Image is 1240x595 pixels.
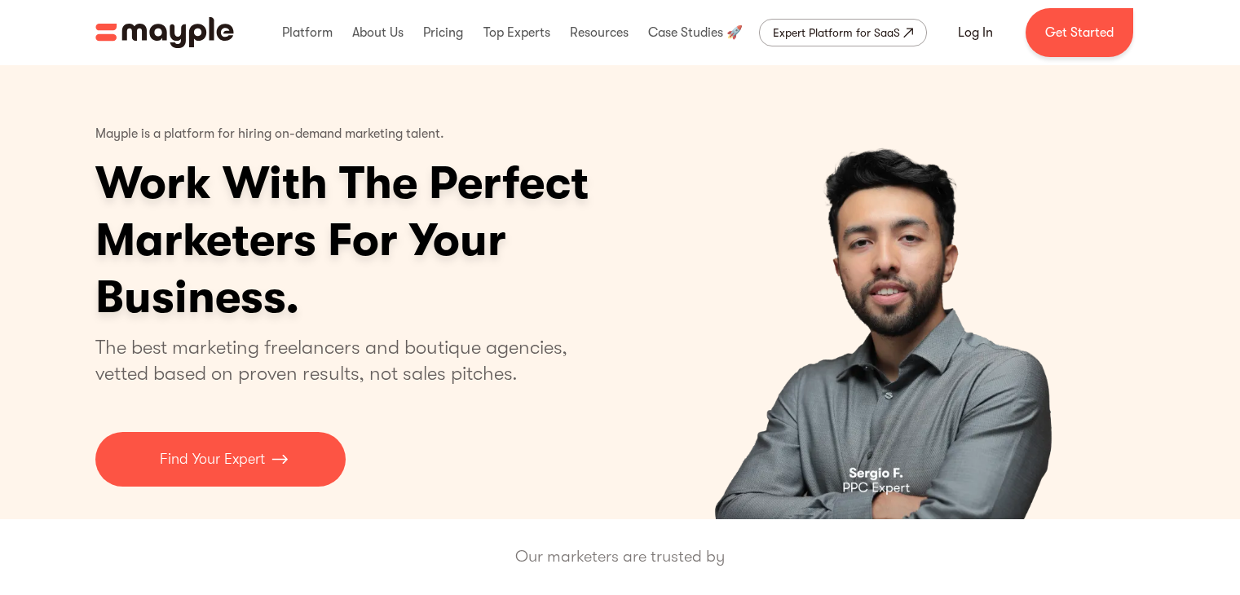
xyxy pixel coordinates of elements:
[938,13,1013,52] a: Log In
[160,448,265,470] p: Find Your Expert
[95,17,234,48] a: home
[636,65,1145,519] div: carousel
[95,17,234,48] img: Mayple logo
[773,23,900,42] div: Expert Platform for SaaS
[636,65,1145,519] div: 1 of 4
[759,19,927,46] a: Expert Platform for SaaS
[95,334,587,386] p: The best marketing freelancers and boutique agencies, vetted based on proven results, not sales p...
[278,7,337,59] div: Platform
[419,7,467,59] div: Pricing
[1026,8,1133,57] a: Get Started
[95,155,715,326] h1: Work With The Perfect Marketers For Your Business.
[348,7,408,59] div: About Us
[479,7,554,59] div: Top Experts
[566,7,633,59] div: Resources
[95,432,346,487] a: Find Your Expert
[95,114,444,155] p: Mayple is a platform for hiring on-demand marketing talent.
